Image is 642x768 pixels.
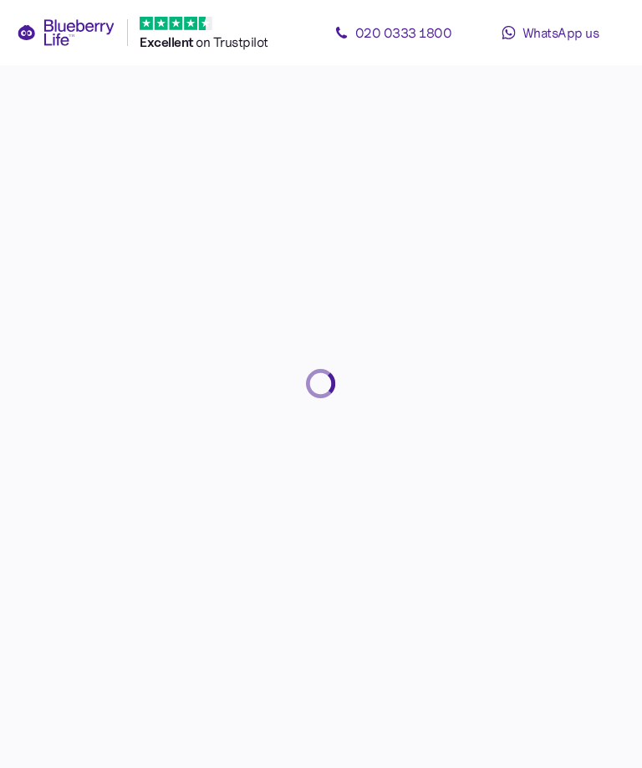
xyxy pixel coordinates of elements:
[140,34,196,50] span: Excellent ️
[318,16,468,49] a: 020 0333 1800
[355,24,452,41] span: 020 0333 1800
[475,16,625,49] a: WhatsApp us
[522,24,599,41] span: WhatsApp us
[196,33,268,50] span: on Trustpilot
